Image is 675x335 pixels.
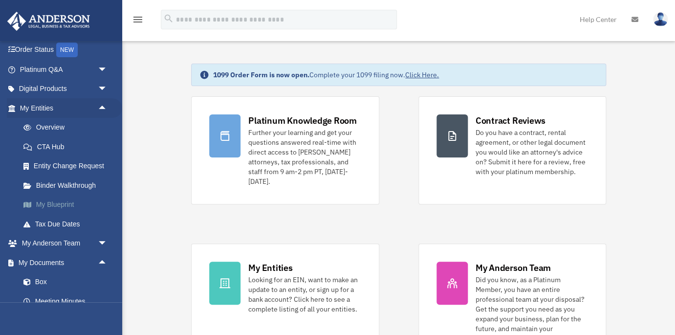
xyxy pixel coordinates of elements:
[248,275,361,314] div: Looking for an EIN, want to make an update to an entity, or sign up for a bank account? Click her...
[7,40,122,60] a: Order StatusNEW
[14,118,122,137] a: Overview
[476,114,545,127] div: Contract Reviews
[7,98,122,118] a: My Entitiesarrow_drop_up
[14,291,122,311] a: Meeting Minutes
[98,234,117,254] span: arrow_drop_down
[191,96,379,204] a: Platinum Knowledge Room Further your learning and get your questions answered real-time with dire...
[653,12,668,26] img: User Pic
[98,79,117,99] span: arrow_drop_down
[7,253,122,272] a: My Documentsarrow_drop_up
[98,253,117,273] span: arrow_drop_up
[405,70,439,79] a: Click Here.
[7,79,122,99] a: Digital Productsarrow_drop_down
[248,262,292,274] div: My Entities
[248,114,357,127] div: Platinum Knowledge Room
[132,17,144,25] a: menu
[476,262,551,274] div: My Anderson Team
[213,70,439,80] div: Complete your 1099 filing now.
[4,12,93,31] img: Anderson Advisors Platinum Portal
[98,98,117,118] span: arrow_drop_up
[163,13,174,24] i: search
[14,272,122,292] a: Box
[248,128,361,186] div: Further your learning and get your questions answered real-time with direct access to [PERSON_NAM...
[14,156,122,176] a: Entity Change Request
[476,128,588,177] div: Do you have a contract, rental agreement, or other legal document you would like an attorney's ad...
[98,60,117,80] span: arrow_drop_down
[7,234,122,253] a: My Anderson Teamarrow_drop_down
[14,214,122,234] a: Tax Due Dates
[56,43,78,57] div: NEW
[14,176,122,195] a: Binder Walkthrough
[14,195,122,215] a: My Blueprint
[213,70,309,79] strong: 1099 Order Form is now open.
[14,137,122,156] a: CTA Hub
[7,60,122,79] a: Platinum Q&Aarrow_drop_down
[418,96,606,204] a: Contract Reviews Do you have a contract, rental agreement, or other legal document you would like...
[132,14,144,25] i: menu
